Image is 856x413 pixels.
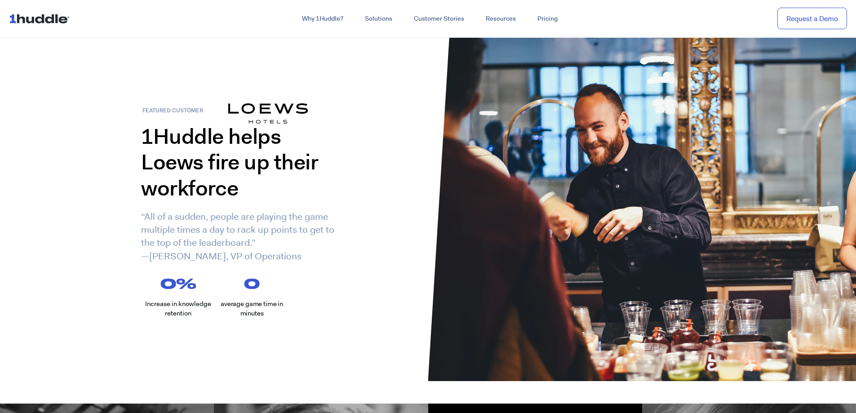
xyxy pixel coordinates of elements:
[142,108,228,114] h6: Featured customer
[176,276,214,290] span: %
[141,124,338,201] h1: 1Huddle helps Loews fire up their workforce
[527,11,568,27] a: Pricing
[475,11,527,27] a: Resources
[142,299,214,318] p: Increase in knowledge retention
[291,11,354,27] a: Why 1Huddle?
[403,11,475,27] a: Customer Stories
[9,10,73,27] img: ...
[777,8,847,30] a: Request a Demo
[141,210,338,263] p: “All of a sudden, people are playing the game multiple times a day to rack up points to get to th...
[244,276,260,290] span: 0
[218,299,285,318] h2: average game time in minutes
[160,276,176,290] span: 0
[354,11,403,27] a: Solutions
